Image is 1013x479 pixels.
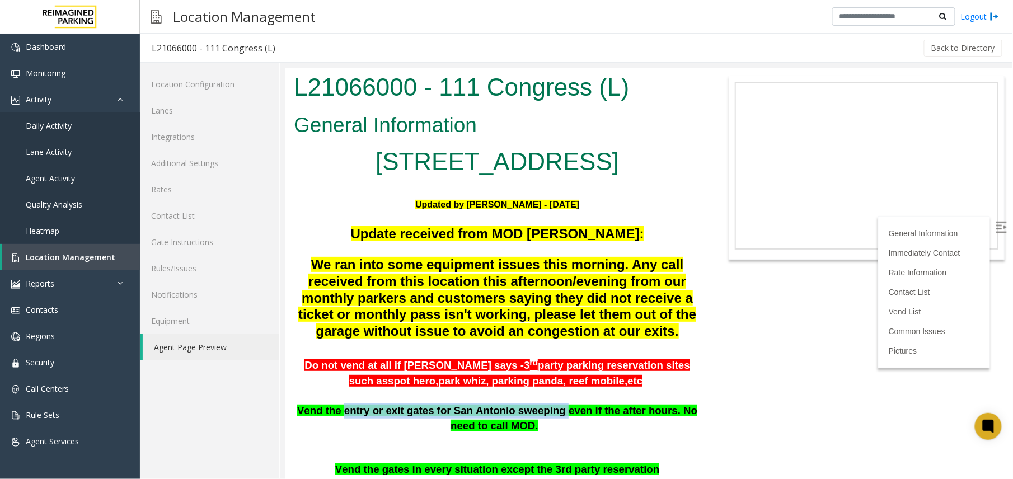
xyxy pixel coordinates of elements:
[140,71,279,97] a: Location Configuration
[140,97,279,124] a: Lanes
[26,94,51,105] span: Activity
[11,359,20,368] img: 'icon'
[26,41,66,52] span: Dashboard
[11,96,20,105] img: 'icon'
[238,291,244,303] span: 3
[26,410,59,420] span: Rule Sets
[167,3,321,30] h3: Location Management
[140,308,279,334] a: Equipment
[11,306,20,315] img: 'icon'
[603,259,660,267] a: Common Issues
[8,2,415,36] h1: L21066000 - 111 Congress (L)
[11,253,20,262] img: 'icon'
[26,252,115,262] span: Location Management
[90,79,334,107] a: [STREET_ADDRESS]
[140,124,279,150] a: Integrations
[245,290,253,299] span: rd
[26,226,59,236] span: Heatmap
[26,278,54,289] span: Reports
[961,11,999,22] a: Logout
[342,307,357,318] span: etc
[603,200,662,209] a: Rate Information
[26,120,72,131] span: Daily Activity
[26,173,75,184] span: Agent Activity
[710,153,721,165] img: Open/Close Sidebar Menu
[19,291,238,303] span: Do not vend at all if [PERSON_NAME] says -
[152,41,275,55] div: L21066000 - 111 Congress (L)
[924,40,1002,57] button: Back to Directory
[26,357,54,368] span: Security
[12,336,412,363] span: Vend the entry or exit gates for San Antonio sweeping even if the after hours. No need to call MOD.
[603,219,645,228] a: Contact List
[13,189,411,270] span: We ran into some equipment issues this morning. Any call received from this location this afterno...
[11,69,20,78] img: 'icon'
[11,411,20,420] img: 'icon'
[140,150,279,176] a: Additional Settings
[11,385,20,394] img: 'icon'
[140,176,279,203] a: Rates
[102,307,150,318] span: spot hero
[2,244,140,270] a: Location Management
[130,132,294,141] font: Updated by [PERSON_NAME] - [DATE]
[26,199,82,210] span: Quality Analysis
[26,68,65,78] span: Monitoring
[140,281,279,308] a: Notifications
[8,43,415,72] h2: General Information
[64,291,405,318] span: party parking reservation sites such as
[50,395,374,407] b: Vend the gates in every situation except the 3rd party reservation
[603,180,675,189] a: Immediately Contact
[151,3,162,30] img: pageIcon
[11,280,20,289] img: 'icon'
[11,332,20,341] img: 'icon'
[603,278,632,287] a: Pictures
[143,334,279,360] a: Agent Page Preview
[65,158,359,173] span: Update received from MOD [PERSON_NAME]:
[26,304,58,315] span: Contacts
[140,229,279,255] a: Gate Instructions
[200,307,342,318] span: , parking panda, reef mobile,
[11,438,20,447] img: 'icon'
[603,161,673,170] a: General Information
[603,239,636,248] a: Vend List
[990,11,999,22] img: logout
[26,436,79,447] span: Agent Services
[150,307,153,318] span: ,
[26,331,55,341] span: Regions
[26,147,72,157] span: Lane Activity
[11,43,20,52] img: 'icon'
[26,383,69,394] span: Call Centers
[140,255,279,281] a: Rules/Issues
[140,203,279,229] a: Contact List
[153,307,200,318] span: park whiz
